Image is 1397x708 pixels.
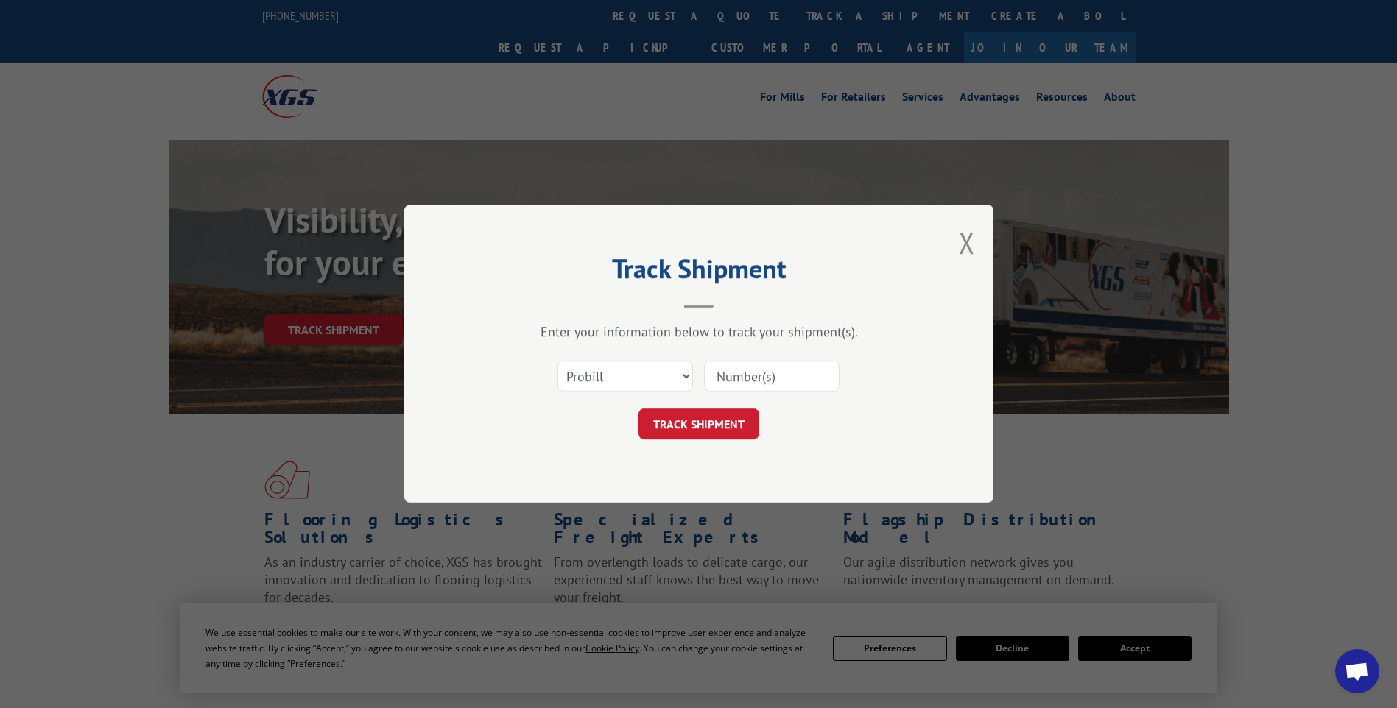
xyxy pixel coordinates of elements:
[959,223,975,262] button: Close modal
[478,258,920,286] h2: Track Shipment
[704,361,840,392] input: Number(s)
[478,324,920,341] div: Enter your information below to track your shipment(s).
[1335,649,1379,693] div: Open chat
[638,409,759,440] button: TRACK SHIPMENT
